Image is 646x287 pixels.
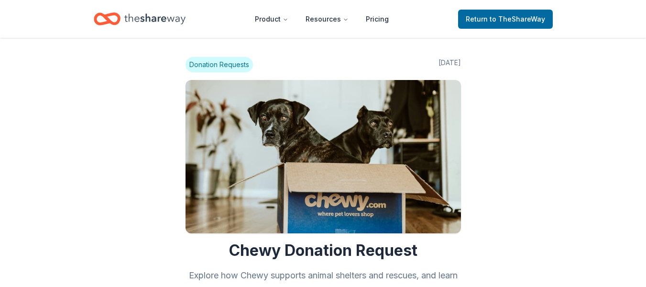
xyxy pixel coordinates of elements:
h1: Chewy Donation Request [186,241,461,260]
a: Returnto TheShareWay [458,10,553,29]
span: Donation Requests [186,57,253,72]
nav: Main [247,8,396,30]
button: Resources [298,10,356,29]
a: Home [94,8,186,30]
button: Product [247,10,296,29]
a: Pricing [358,10,396,29]
span: [DATE] [438,57,461,72]
img: Image for Chewy Donation Request [186,80,461,233]
span: to TheShareWay [490,15,545,23]
span: Return [466,13,545,25]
